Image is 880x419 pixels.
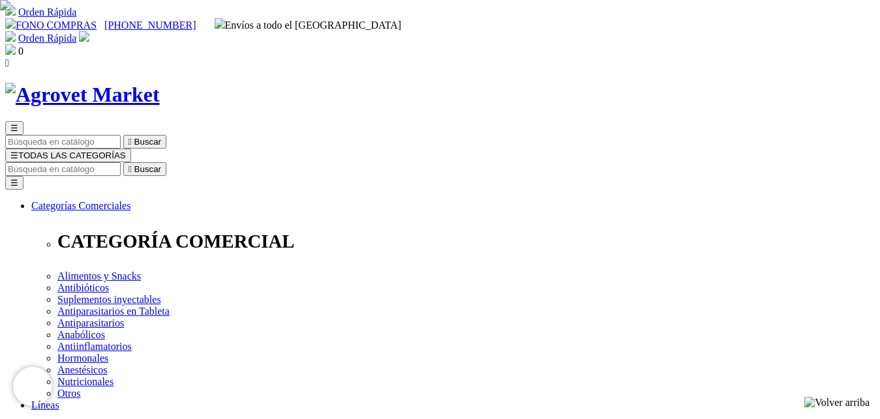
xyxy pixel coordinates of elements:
[57,388,81,399] a: Otros
[804,397,870,409] img: Volver arriba
[13,367,52,406] iframe: Brevo live chat
[57,376,114,387] a: Nutricionales
[57,231,875,252] p: CATEGORÍA COMERCIAL
[57,364,107,375] a: Anestésicos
